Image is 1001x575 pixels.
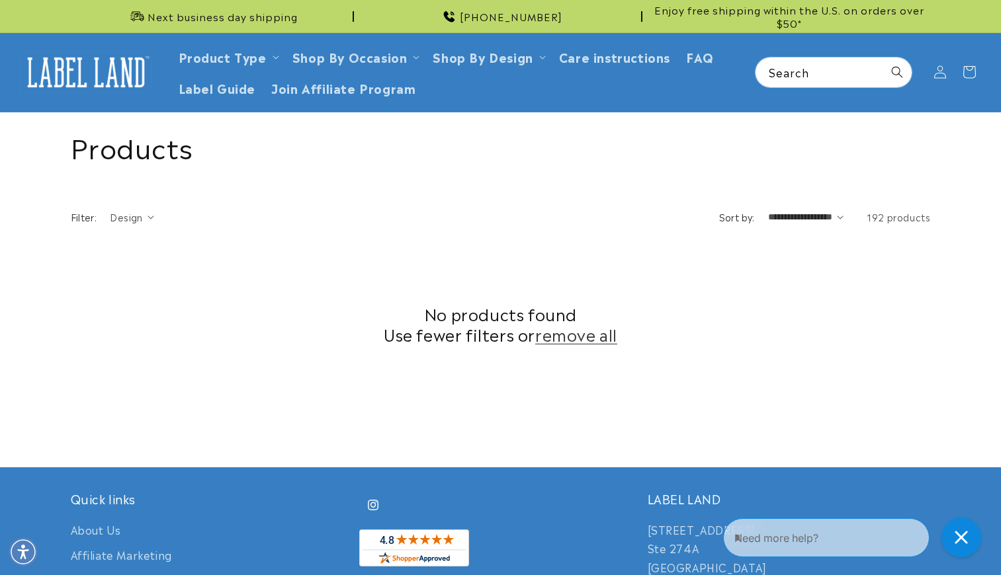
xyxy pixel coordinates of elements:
[71,542,172,568] a: Affiliate Marketing
[71,210,97,224] h2: Filter:
[284,41,425,72] summary: Shop By Occasion
[723,513,988,562] iframe: Gorgias Floating Chat
[883,57,912,87] button: Search
[433,48,533,65] a: Shop By Design
[179,48,267,65] a: Product Type
[148,10,298,23] span: Next business day shipping
[551,41,678,72] a: Care instructions
[71,303,931,344] h2: No products found Use fewer filters or
[71,520,121,543] a: About Us
[171,72,264,103] a: Label Guide
[263,72,423,103] a: Join Affiliate Program
[9,537,38,566] div: Accessibility Menu
[110,210,142,223] span: Design
[559,49,670,64] span: Care instructions
[648,491,931,506] h2: LABEL LAND
[678,41,722,72] a: FAQ
[719,210,755,223] label: Sort by:
[460,10,562,23] span: [PHONE_NUMBER]
[171,41,284,72] summary: Product Type
[20,52,152,93] img: Label Land
[535,324,617,344] a: remove all
[110,210,154,224] summary: Design (0 selected)
[867,210,930,223] span: 192 products
[648,3,931,29] span: Enjoy free shipping within the U.S. on orders over $50*
[179,80,256,95] span: Label Guide
[71,491,354,506] h2: Quick links
[271,80,415,95] span: Join Affiliate Program
[71,129,931,163] h1: Products
[15,47,157,98] a: Label Land
[292,49,408,64] span: Shop By Occasion
[686,49,714,64] span: FAQ
[425,41,550,72] summary: Shop By Design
